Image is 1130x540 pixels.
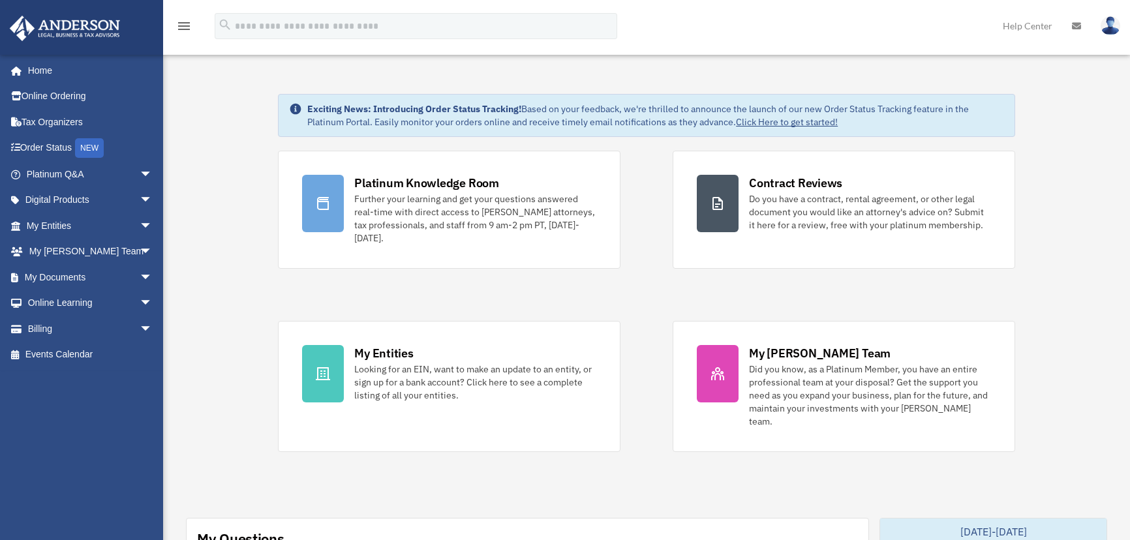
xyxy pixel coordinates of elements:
[9,135,172,162] a: Order StatusNEW
[278,151,620,269] a: Platinum Knowledge Room Further your learning and get your questions answered real-time with dire...
[9,290,172,316] a: Online Learningarrow_drop_down
[9,316,172,342] a: Billingarrow_drop_down
[140,213,166,239] span: arrow_drop_down
[140,316,166,342] span: arrow_drop_down
[354,175,499,191] div: Platinum Knowledge Room
[140,264,166,291] span: arrow_drop_down
[9,187,172,213] a: Digital Productsarrow_drop_down
[9,239,172,265] a: My [PERSON_NAME] Teamarrow_drop_down
[6,16,124,41] img: Anderson Advisors Platinum Portal
[140,239,166,265] span: arrow_drop_down
[673,321,1015,452] a: My [PERSON_NAME] Team Did you know, as a Platinum Member, you have an entire professional team at...
[278,321,620,452] a: My Entities Looking for an EIN, want to make an update to an entity, or sign up for a bank accoun...
[354,192,596,245] div: Further your learning and get your questions answered real-time with direct access to [PERSON_NAM...
[75,138,104,158] div: NEW
[9,264,172,290] a: My Documentsarrow_drop_down
[736,116,838,128] a: Click Here to get started!
[9,83,172,110] a: Online Ordering
[140,187,166,214] span: arrow_drop_down
[749,345,891,361] div: My [PERSON_NAME] Team
[307,103,521,115] strong: Exciting News: Introducing Order Status Tracking!
[673,151,1015,269] a: Contract Reviews Do you have a contract, rental agreement, or other legal document you would like...
[9,342,172,368] a: Events Calendar
[1101,16,1120,35] img: User Pic
[140,290,166,317] span: arrow_drop_down
[176,18,192,34] i: menu
[749,175,842,191] div: Contract Reviews
[9,213,172,239] a: My Entitiesarrow_drop_down
[9,57,166,83] a: Home
[354,345,413,361] div: My Entities
[307,102,1004,128] div: Based on your feedback, we're thrilled to announce the launch of our new Order Status Tracking fe...
[9,161,172,187] a: Platinum Q&Aarrow_drop_down
[749,192,991,232] div: Do you have a contract, rental agreement, or other legal document you would like an attorney's ad...
[354,363,596,402] div: Looking for an EIN, want to make an update to an entity, or sign up for a bank account? Click her...
[218,18,232,32] i: search
[749,363,991,428] div: Did you know, as a Platinum Member, you have an entire professional team at your disposal? Get th...
[140,161,166,188] span: arrow_drop_down
[176,23,192,34] a: menu
[9,109,172,135] a: Tax Organizers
